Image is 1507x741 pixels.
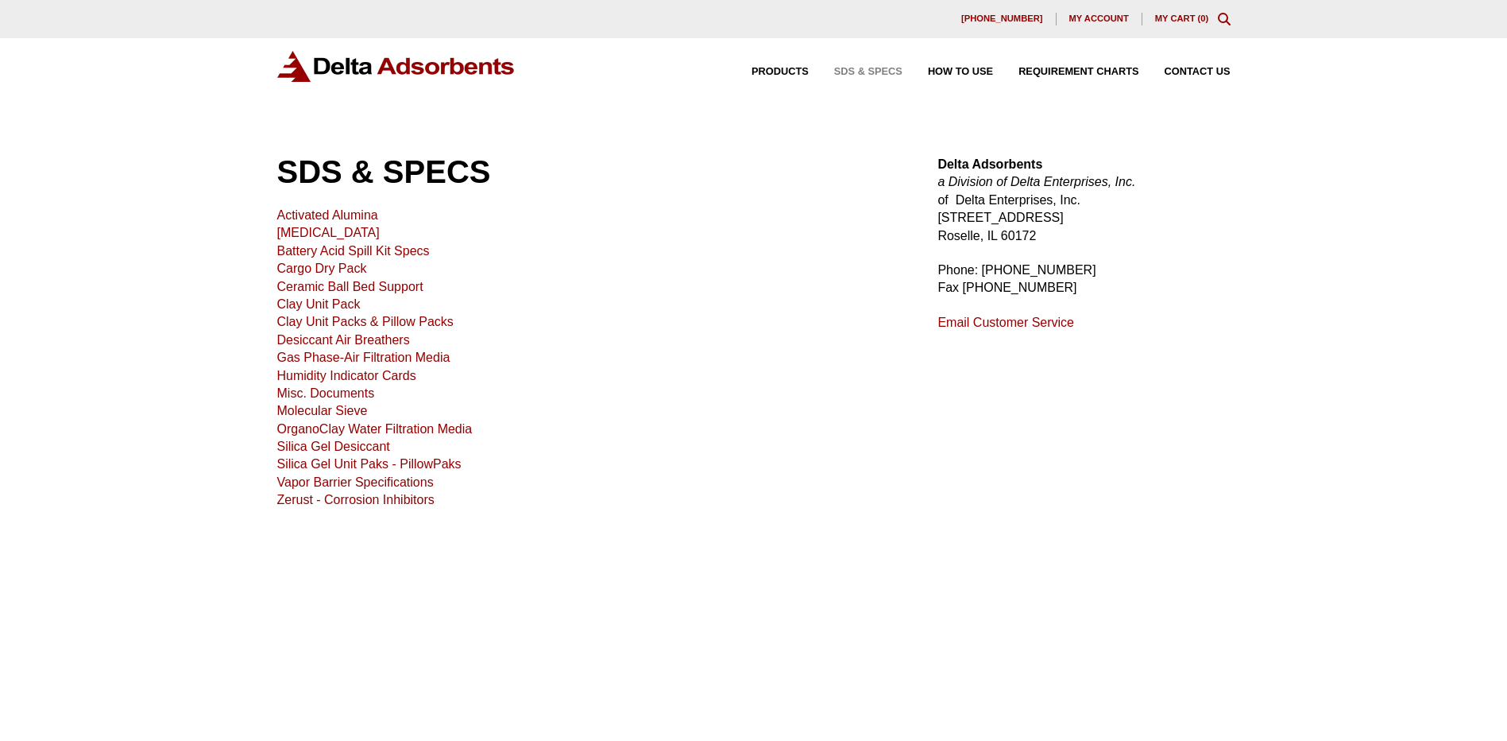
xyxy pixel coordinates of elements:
p: of Delta Enterprises, Inc. [STREET_ADDRESS] Roselle, IL 60172 [937,156,1230,245]
a: Silica Gel Desiccant [277,440,390,453]
a: Clay Unit Pack [277,297,361,311]
a: SDS & SPECS [809,67,902,77]
span: [PHONE_NUMBER] [961,14,1043,23]
strong: Delta Adsorbents [937,157,1042,171]
img: Delta Adsorbents [277,51,516,82]
span: Products [752,67,809,77]
a: Battery Acid Spill Kit Specs [277,244,430,258]
a: My account [1057,13,1142,25]
a: Gas Phase-Air Filtration Media [277,351,450,364]
a: Contact Us [1139,67,1231,77]
span: Requirement Charts [1018,67,1138,77]
a: Clay Unit Packs & Pillow Packs [277,315,454,328]
a: [PHONE_NUMBER] [949,13,1057,25]
a: Activated Alumina [277,208,378,222]
span: SDS & SPECS [834,67,902,77]
a: Silica Gel Unit Paks - PillowPaks [277,457,462,471]
a: Vapor Barrier Specifications [277,475,434,489]
span: How to Use [928,67,993,77]
a: My Cart (0) [1155,14,1209,23]
a: Zerust - Corrosion Inhibitors [277,493,435,506]
a: Misc. Documents [277,386,375,400]
a: [MEDICAL_DATA] [277,226,380,239]
div: Toggle Modal Content [1218,13,1231,25]
a: How to Use [902,67,993,77]
a: OrganoClay Water Filtration Media [277,422,473,436]
a: Molecular Sieve [277,404,368,417]
a: Cargo Dry Pack [277,262,367,275]
a: Products [726,67,809,77]
span: My account [1069,14,1129,23]
a: Ceramic Ball Bed Support [277,280,423,293]
a: Requirement Charts [993,67,1138,77]
h1: SDS & SPECS [277,156,900,188]
a: Humidity Indicator Cards [277,369,416,382]
em: a Division of Delta Enterprises, Inc. [937,175,1135,188]
span: Contact Us [1165,67,1231,77]
p: Phone: [PHONE_NUMBER] Fax [PHONE_NUMBER] [937,262,1230,297]
a: Email Customer Service [937,316,1074,329]
a: Desiccant Air Breathers [277,333,410,347]
span: 0 [1200,14,1205,23]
